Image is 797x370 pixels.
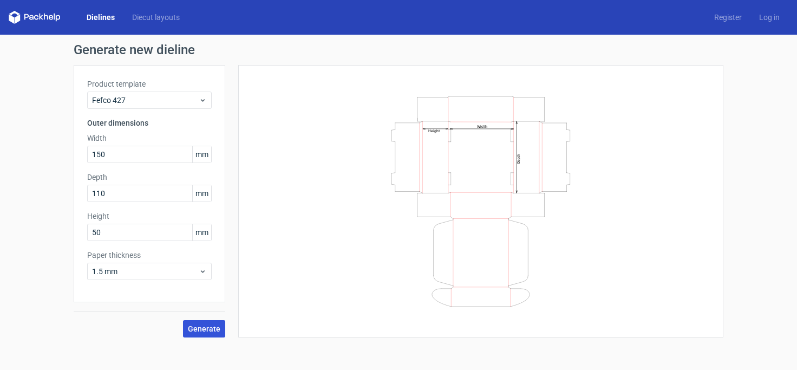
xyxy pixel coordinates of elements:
button: Generate [183,320,225,337]
span: Generate [188,325,220,333]
a: Diecut layouts [123,12,188,23]
label: Product template [87,79,212,89]
span: 1.5 mm [92,266,199,277]
span: mm [192,224,211,241]
label: Width [87,133,212,144]
span: mm [192,185,211,202]
label: Paper thickness [87,250,212,261]
label: Depth [87,172,212,183]
text: Height [428,128,440,133]
text: Width [477,124,487,128]
span: mm [192,146,211,163]
label: Height [87,211,212,222]
a: Log in [750,12,788,23]
a: Register [705,12,750,23]
h3: Outer dimensions [87,118,212,128]
text: Depth [517,153,521,163]
span: Fefco 427 [92,95,199,106]
h1: Generate new dieline [74,43,723,56]
a: Dielines [78,12,123,23]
